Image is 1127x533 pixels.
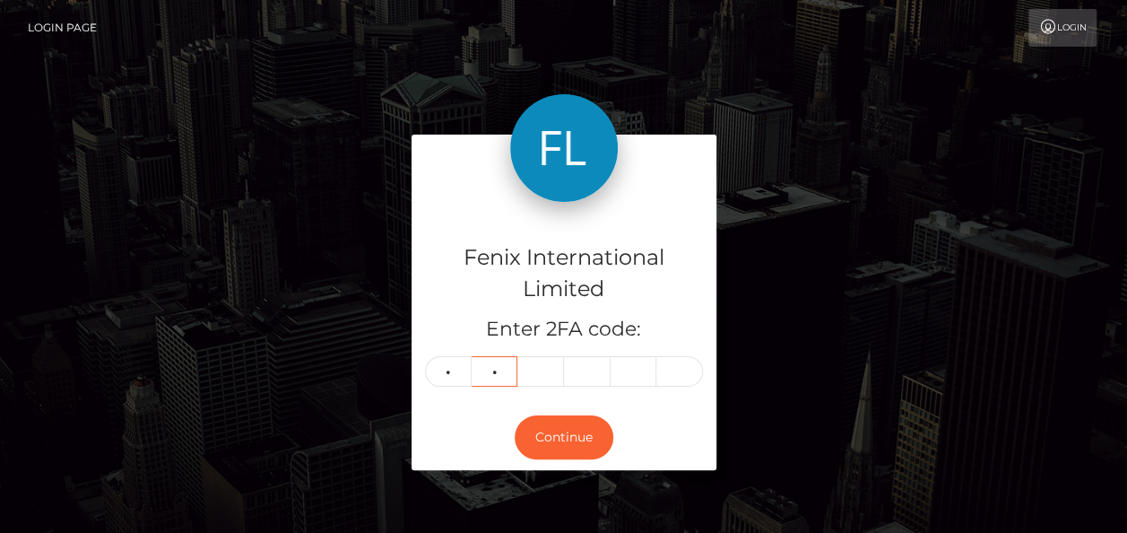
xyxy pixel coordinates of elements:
button: Continue [515,415,613,459]
a: Login [1028,9,1097,47]
a: Login Page [28,9,97,47]
h5: Enter 2FA code: [425,316,703,344]
img: Fenix International Limited [510,94,618,202]
h4: Fenix International Limited [425,242,703,305]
